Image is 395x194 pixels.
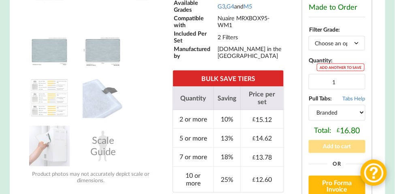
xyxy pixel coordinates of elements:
[317,64,365,71] div: ADD ANOTHER TO SAVE
[173,166,214,192] td: 10 or more
[252,134,272,142] div: 14.62
[252,177,256,183] span: £
[214,166,240,192] td: 25%
[218,30,284,44] td: 2 Filters
[83,30,123,70] img: Dimensions and Filter Grade of the Nuaire MRXBOX95-WM1 Compatible MVHR Filter Replacement Set fro...
[252,154,256,161] span: £
[309,2,365,11] div: Made to Order
[309,26,338,33] label: Filter Grade
[173,14,217,29] td: Compatible with
[252,116,256,123] span: £
[173,70,284,86] th: BULK SAVE TIERS
[218,14,284,29] td: Nuaire MRXBOX95-WM1
[173,45,217,60] td: Manufactured by
[173,30,217,44] td: Included Per Set
[309,140,365,153] button: Add to cart
[244,3,252,10] a: M5
[252,153,272,161] div: 13.78
[83,78,123,118] img: MVHR Filter with a Black Tag
[337,127,340,134] span: £
[173,147,214,166] td: 7 or more
[218,3,226,10] a: G3
[343,96,365,102] span: Tabs Help
[173,87,214,110] th: Quantity
[252,135,256,142] span: £
[29,30,70,70] img: Nuaire MRXBOX95-WM1 Compatible MVHR Filter Replacement Set from MVHR.shop
[214,128,240,147] td: 13%
[309,162,365,167] div: Or
[337,126,360,135] div: 16.80
[29,126,70,166] img: Installing an MVHR Filter
[214,87,240,110] th: Saving
[252,116,272,124] div: 15.12
[173,110,214,129] td: 2 or more
[252,176,272,183] div: 12.60
[309,74,365,90] input: Product quantity
[214,110,240,129] td: 10%
[29,78,70,118] img: A Table showing a comparison between G3, G4 and M5 for MVHR Filters and their efficiency at captu...
[314,126,331,135] span: Total:
[240,87,284,110] th: Price per set
[309,95,332,102] b: Pull Tabs:
[83,126,123,166] div: Scale Guide
[173,128,214,147] td: 5 or more
[218,45,284,60] td: [DOMAIN_NAME] in the [GEOGRAPHIC_DATA]
[23,171,159,184] div: Product photos may not accurately depict scale or dimensions.
[227,3,235,10] a: G4
[214,147,240,166] td: 18%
